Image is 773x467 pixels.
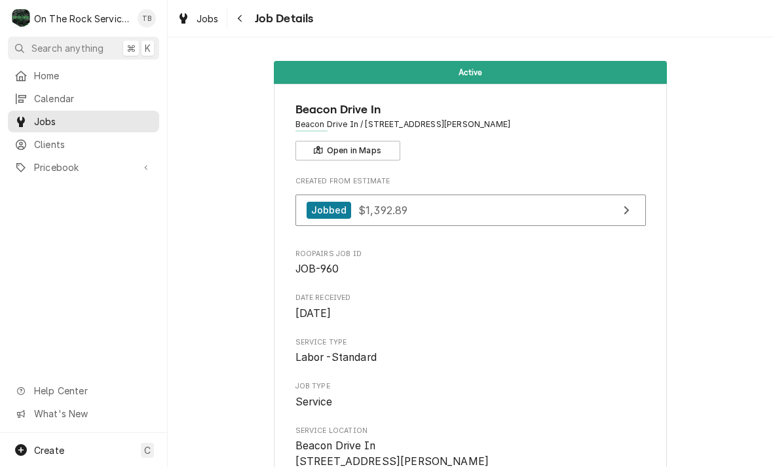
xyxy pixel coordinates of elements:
span: [DATE] [295,307,331,320]
div: Service Type [295,337,646,365]
span: Service [295,396,333,408]
span: Roopairs Job ID [295,249,646,259]
span: C [144,443,151,457]
span: Pricebook [34,160,133,174]
span: Service Type [295,350,646,365]
span: Jobs [34,115,153,128]
span: Service Type [295,337,646,348]
span: Date Received [295,293,646,303]
div: Client Information [295,101,646,160]
span: Labor -Standard [295,351,377,364]
span: Service Location [295,426,646,436]
span: Active [459,68,483,77]
a: Calendar [8,88,159,109]
div: Created From Estimate [295,176,646,233]
span: Calendar [34,92,153,105]
a: Jobs [172,8,224,29]
button: Navigate back [230,8,251,29]
span: Job Type [295,394,646,410]
span: ⌘ [126,41,136,55]
span: Job Details [251,10,314,28]
div: Status [274,61,667,84]
div: Date Received [295,293,646,321]
span: Created From Estimate [295,176,646,187]
span: Date Received [295,306,646,322]
span: Name [295,101,646,119]
a: Go to Pricebook [8,157,159,178]
div: On The Rock Services's Avatar [12,9,30,28]
span: Help Center [34,384,151,398]
span: $1,392.89 [358,203,407,216]
div: On The Rock Services [34,12,130,26]
div: Roopairs Job ID [295,249,646,277]
span: What's New [34,407,151,420]
span: Address [295,119,646,130]
div: TB [138,9,156,28]
span: Jobs [197,12,219,26]
span: Job Type [295,381,646,392]
div: Jobbed [307,202,352,219]
a: Jobs [8,111,159,132]
a: View Estimate [295,195,646,227]
a: Home [8,65,159,86]
span: Create [34,445,64,456]
span: JOB-960 [295,263,339,275]
button: Search anything⌘K [8,37,159,60]
span: Roopairs Job ID [295,261,646,277]
div: Todd Brady's Avatar [138,9,156,28]
button: Open in Maps [295,141,400,160]
span: Clients [34,138,153,151]
span: K [145,41,151,55]
a: Clients [8,134,159,155]
a: Go to Help Center [8,380,159,402]
div: O [12,9,30,28]
a: Go to What's New [8,403,159,424]
span: Search anything [31,41,104,55]
span: Home [34,69,153,83]
div: Job Type [295,381,646,409]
